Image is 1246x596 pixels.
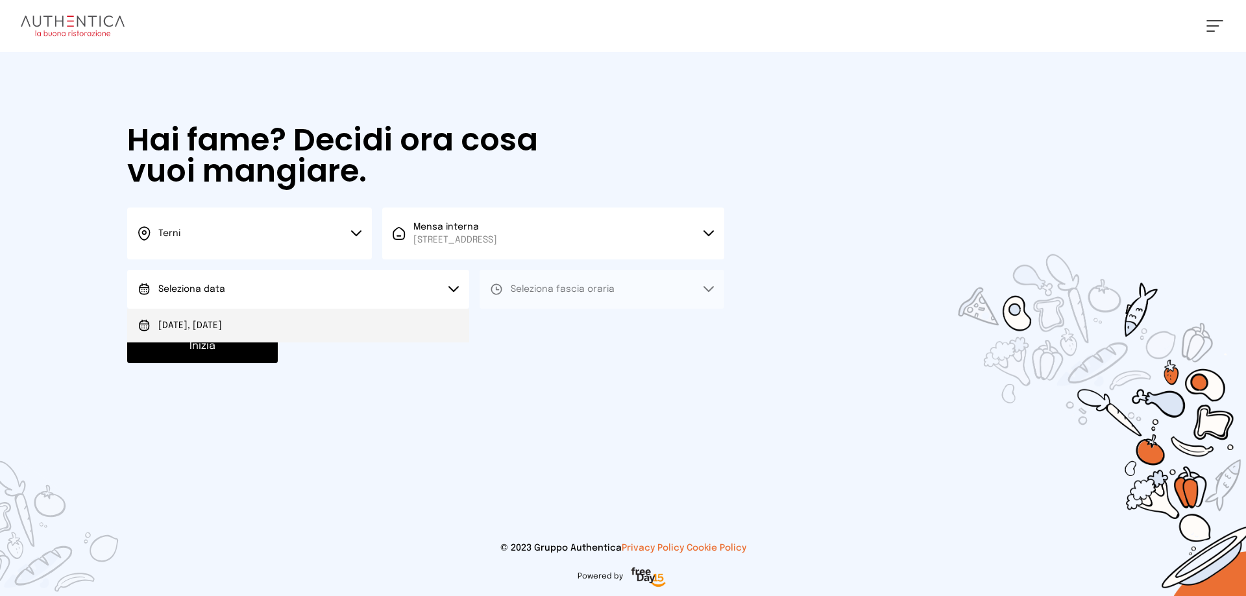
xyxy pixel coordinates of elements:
button: Inizia [127,329,278,363]
button: Seleziona fascia oraria [480,270,724,309]
span: Powered by [578,571,623,582]
span: Seleziona data [158,285,225,294]
a: Cookie Policy [687,543,746,553]
p: © 2023 Gruppo Authentica [21,542,1225,554]
button: Seleziona data [127,270,469,309]
span: Seleziona fascia oraria [511,285,615,294]
img: logo-freeday.3e08031.png [628,565,669,591]
span: [DATE], [DATE] [158,319,222,332]
a: Privacy Policy [622,543,684,553]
